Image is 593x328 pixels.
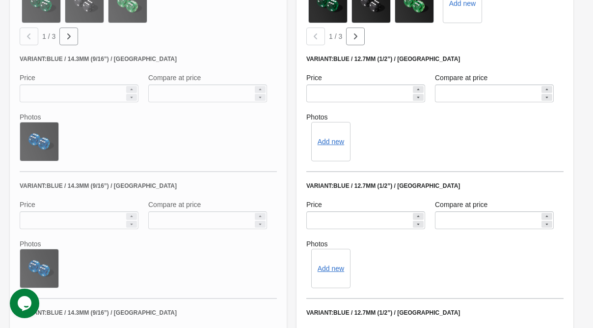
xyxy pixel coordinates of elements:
label: Price [306,73,322,83]
label: Photos [306,239,564,249]
div: Variant: Blue / 12.7mm (1/2”) / [GEOGRAPHIC_DATA] [306,55,564,63]
label: Compare at price [435,73,487,83]
span: 1 / 3 [42,32,55,40]
span: 1 / 3 [329,32,342,40]
div: Variant: Blue / 12.7mm (1/2”) / [GEOGRAPHIC_DATA] [306,182,564,190]
button: Add new [318,138,344,146]
label: Photos [306,112,564,122]
button: Add new [318,265,344,272]
label: Compare at price [435,200,487,209]
div: Variant: Blue / 12.7mm (1/2”) / [GEOGRAPHIC_DATA] [306,309,564,317]
iframe: chat widget [10,289,41,318]
label: Price [306,200,322,209]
